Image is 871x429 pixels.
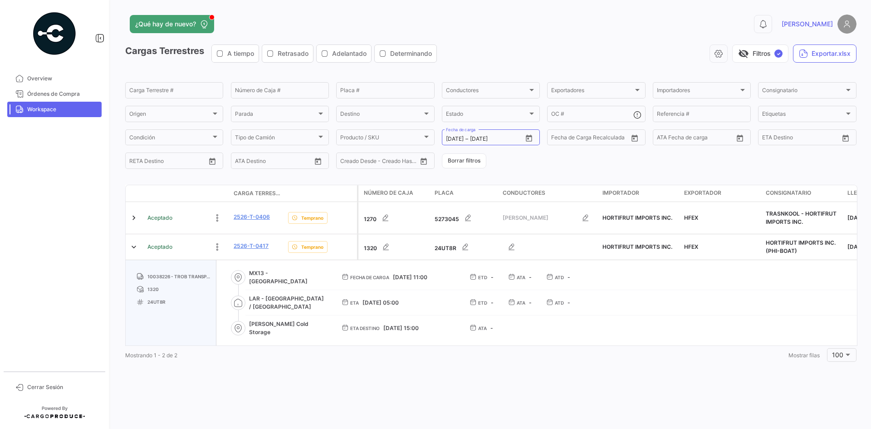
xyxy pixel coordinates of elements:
datatable-header-cell: Importador [599,185,680,202]
input: ATA Hasta [269,159,305,165]
input: Desde [551,136,568,142]
span: Temprano [301,243,323,251]
img: placeholder-user.png [837,15,856,34]
a: Overview [7,71,102,86]
span: HORTIFRUT IMPORTS INC. (PHI-BOAT) [766,239,836,254]
span: HFEX [684,243,698,250]
input: ATA Desde [657,136,685,142]
span: ¿Qué hay de nuevo? [135,20,196,29]
span: [PERSON_NAME] [782,20,833,29]
span: Condición [129,136,211,142]
span: TRASNKOOL - HORTIFRUT IMPORTS INC. [766,210,837,225]
span: visibility_off [738,48,749,59]
span: Parada [235,112,317,118]
button: Exportar.xlsx [793,44,856,63]
span: Adelantado [332,49,367,58]
span: Consignatario [762,89,844,95]
span: ✓ [774,49,783,58]
span: - [491,274,494,281]
span: Fecha de carga [350,274,389,281]
span: [PERSON_NAME] Cold Storage [249,320,327,336]
span: 24UT8R [147,298,166,306]
span: Mostrando 1 - 2 de 2 [125,352,177,359]
button: ¿Qué hay de nuevo? [130,15,214,33]
span: Carga Terrestre # [234,189,281,197]
span: MX13 - [GEOGRAPHIC_DATA] [249,269,327,286]
span: Producto / SKU [340,136,422,142]
span: Órdenes de Compra [27,90,98,98]
span: [DATE] 15:00 [383,325,419,331]
datatable-header-cell: Estado [144,190,230,197]
iframe: Intercom live chat [840,398,862,420]
span: Conductores [446,89,528,95]
span: Placa [435,189,454,197]
input: Creado Hasta [380,159,416,165]
span: Tipo de Camión [235,136,317,142]
span: Consignatario [766,189,811,197]
button: visibility_offFiltros✓ [732,44,788,63]
span: Importadores [657,89,739,95]
img: powered-by.png [32,11,77,56]
button: Borrar filtros [442,153,486,168]
a: 2526-T-0417 [234,242,269,250]
span: [PERSON_NAME] [503,214,577,222]
span: Número de Caja [364,189,413,197]
a: Órdenes de Compra [7,86,102,102]
span: LAR - [GEOGRAPHIC_DATA] / [GEOGRAPHIC_DATA] [249,295,327,311]
button: Open calendar [417,154,431,168]
span: ETA [350,299,359,306]
input: Desde [762,136,778,142]
span: Importador [602,189,639,197]
button: Open calendar [206,154,219,168]
input: Hasta [152,159,188,165]
span: Retrasado [278,49,308,58]
span: - [568,274,570,281]
span: - [490,325,493,331]
a: Expand/Collapse Row [129,213,138,222]
button: Open calendar [311,154,325,168]
span: 1320 [147,286,159,293]
h3: Cargas Terrestres [125,44,440,63]
button: Open calendar [839,131,852,145]
button: Open calendar [522,131,536,145]
datatable-header-cell: Consignatario [762,185,844,202]
div: 1320 [364,238,427,256]
datatable-header-cell: Conductores [499,185,599,202]
span: Origen [129,112,211,118]
span: 10038226 - TROB TRANSPORTES SA DE CV [147,273,212,280]
a: Expand/Collapse Row [129,242,138,251]
span: ATD [555,299,564,306]
input: ATA Hasta [691,136,727,142]
span: - [529,274,532,281]
span: ATA [478,325,487,332]
a: 2526-T-0406 [234,213,270,221]
span: Aceptado [147,214,172,222]
span: ETA Destino [350,325,380,332]
span: Temprano [301,214,323,222]
input: Creado Desde [340,159,374,165]
span: Destino [340,112,422,118]
a: Workspace [7,102,102,117]
datatable-header-cell: Carga Terrestre # [230,186,284,201]
button: Adelantado [317,45,371,62]
span: Exportadores [551,89,633,95]
span: ETD [478,274,487,281]
span: Etiquetas [762,112,844,118]
span: ATD [555,274,564,281]
span: – [465,136,468,142]
button: Open calendar [733,131,747,145]
span: HFEX [684,214,698,221]
span: HORTIFRUT IMPORTS INC. [602,243,672,250]
input: Desde [446,136,464,142]
span: [DATE] 05:00 [362,299,399,306]
div: 24UT8R [435,238,495,256]
span: HORTIFRUT IMPORTS INC. [602,214,672,221]
span: Determinando [390,49,432,58]
datatable-header-cell: Delay Status [284,190,357,197]
datatable-header-cell: Exportador [680,185,762,202]
span: Cerrar Sesión [27,383,98,391]
span: 100 [832,351,843,359]
datatable-header-cell: Placa [431,185,499,202]
span: ATA [517,274,525,281]
div: 1270 [364,209,427,227]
